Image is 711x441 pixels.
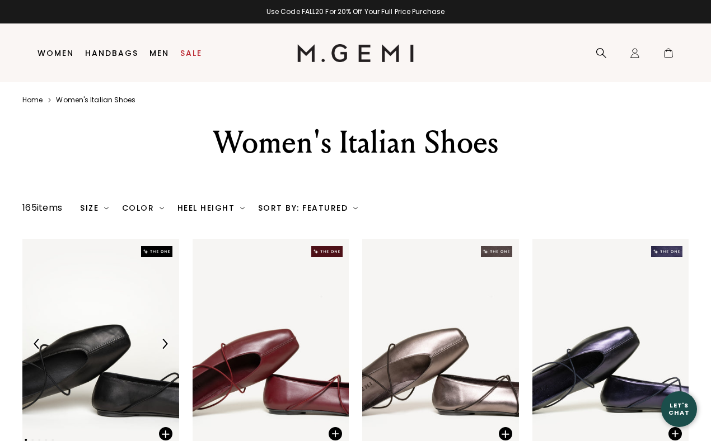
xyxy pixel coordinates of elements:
[240,206,245,210] img: chevron-down.svg
[32,339,42,349] img: Previous Arrow
[122,203,164,212] div: Color
[85,49,138,58] a: Handbags
[177,203,245,212] div: Heel Height
[141,246,172,257] img: The One tag
[104,206,109,210] img: chevron-down.svg
[148,122,563,163] div: Women's Italian Shoes
[258,203,358,212] div: Sort By: Featured
[22,96,43,105] a: Home
[149,49,169,58] a: Men
[56,96,135,105] a: Women's italian shoes
[661,402,697,416] div: Let's Chat
[80,203,109,212] div: Size
[22,201,62,215] div: 165 items
[160,206,164,210] img: chevron-down.svg
[38,49,74,58] a: Women
[160,339,170,349] img: Next Arrow
[180,49,202,58] a: Sale
[353,206,358,210] img: chevron-down.svg
[297,44,414,62] img: M.Gemi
